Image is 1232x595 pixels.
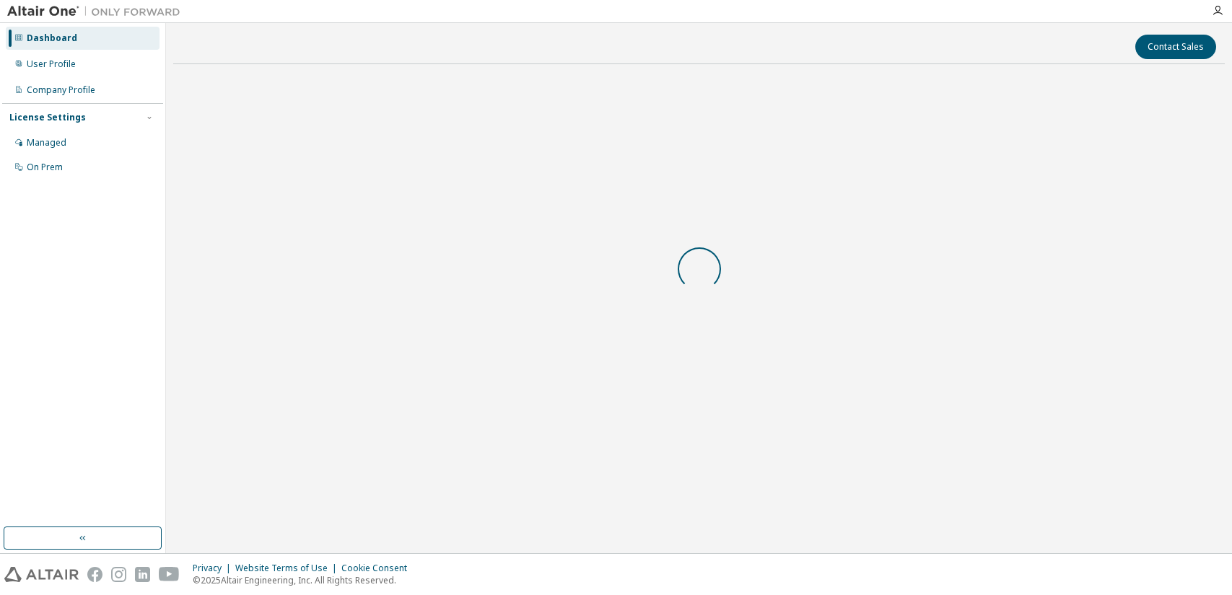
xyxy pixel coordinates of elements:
[27,162,63,173] div: On Prem
[7,4,188,19] img: Altair One
[27,58,76,70] div: User Profile
[9,112,86,123] div: License Settings
[135,567,150,582] img: linkedin.svg
[235,563,341,574] div: Website Terms of Use
[27,137,66,149] div: Managed
[111,567,126,582] img: instagram.svg
[4,567,79,582] img: altair_logo.svg
[27,32,77,44] div: Dashboard
[341,563,416,574] div: Cookie Consent
[27,84,95,96] div: Company Profile
[159,567,180,582] img: youtube.svg
[1135,35,1216,59] button: Contact Sales
[87,567,102,582] img: facebook.svg
[193,574,416,586] p: © 2025 Altair Engineering, Inc. All Rights Reserved.
[193,563,235,574] div: Privacy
